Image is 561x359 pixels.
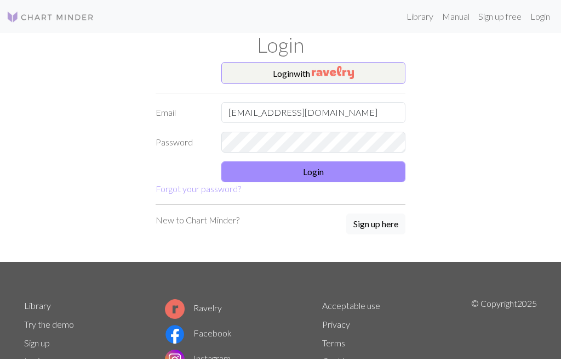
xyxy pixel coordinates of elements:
h1: Login [18,33,543,58]
a: Forgot your password? [156,183,241,194]
a: Facebook [165,328,232,338]
a: Sign up [24,338,50,348]
p: New to Chart Minder? [156,214,239,227]
a: Sign up here [346,214,405,235]
button: Sign up here [346,214,405,234]
label: Email [149,102,215,123]
button: Loginwith [221,62,405,84]
a: Manual [438,5,474,27]
a: Library [402,5,438,27]
a: Privacy [322,319,350,329]
a: Login [526,5,554,27]
a: Acceptable use [322,300,380,311]
img: Logo [7,10,94,24]
a: Terms [322,338,345,348]
img: Ravelry [312,66,354,79]
a: Ravelry [165,302,222,313]
a: Library [24,300,51,311]
img: Ravelry logo [165,299,185,319]
img: Facebook logo [165,324,185,344]
button: Login [221,161,405,182]
a: Sign up free [474,5,526,27]
label: Password [149,132,215,153]
a: Try the demo [24,319,74,329]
